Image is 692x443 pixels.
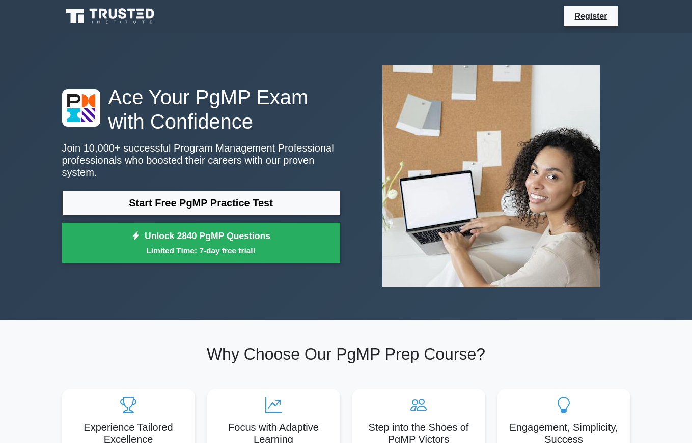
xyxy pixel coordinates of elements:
[62,85,340,134] h1: Ace Your PgMP Exam with Confidence
[75,245,327,256] small: Limited Time: 7-day free trial!
[62,191,340,215] a: Start Free PgMP Practice Test
[568,10,613,22] a: Register
[62,142,340,179] p: Join 10,000+ successful Program Management Professional professionals who boosted their careers w...
[62,223,340,263] a: Unlock 2840 PgMP QuestionsLimited Time: 7-day free trial!
[62,344,630,364] h2: Why Choose Our PgMP Prep Course?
